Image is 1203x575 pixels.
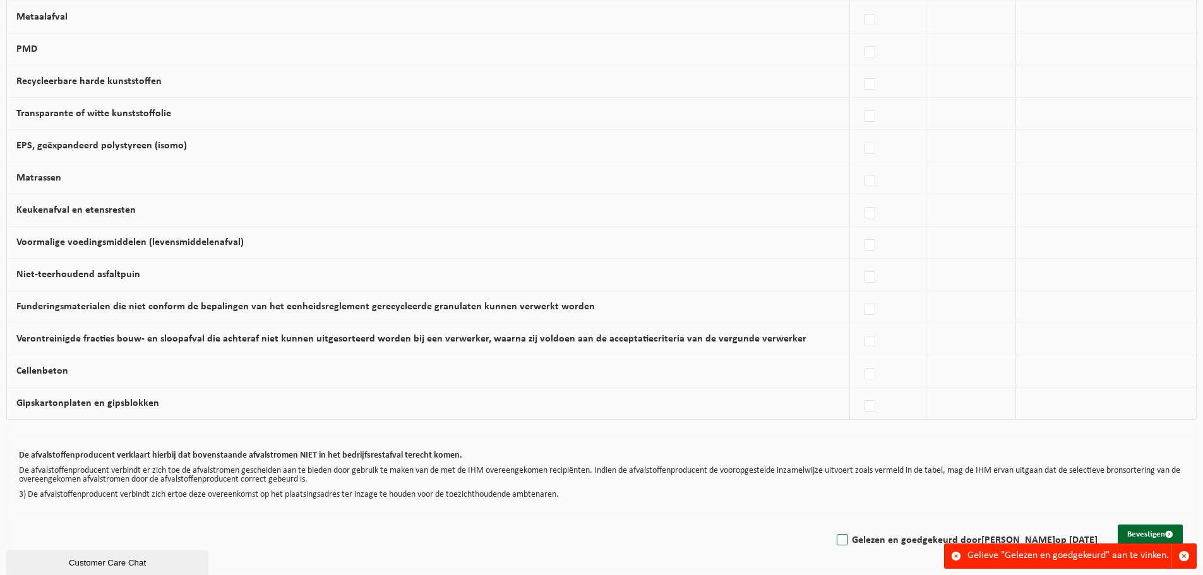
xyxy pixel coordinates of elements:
[16,205,136,215] label: Keukenafval en etensresten
[16,109,171,119] label: Transparante of witte kunststoffolie
[16,366,68,376] label: Cellenbeton
[16,173,61,183] label: Matrassen
[967,544,1171,568] div: Gelieve "Gelezen en goedgekeurd" aan te vinken.
[16,270,140,280] label: Niet-teerhoudend asfaltpuin
[1118,525,1183,545] button: Bevestigen
[19,466,1184,484] p: De afvalstoffenproducent verbindt er zich toe de afvalstromen gescheiden aan te bieden door gebru...
[16,141,187,151] label: EPS, geëxpandeerd polystyreen (isomo)
[16,12,68,22] label: Metaalafval
[16,302,595,312] label: Funderingsmaterialen die niet conform de bepalingen van het eenheidsreglement gerecycleerde granu...
[16,76,162,86] label: Recycleerbare harde kunststoffen
[16,237,244,247] label: Voormalige voedingsmiddelen (levensmiddelenafval)
[19,490,1184,499] p: 3) De afvalstoffenproducent verbindt zich ertoe deze overeenkomst op het plaatsingsadres ter inza...
[19,451,462,460] b: De afvalstoffenproducent verklaart hierbij dat bovenstaande afvalstromen NIET in het bedrijfsrest...
[6,547,211,575] iframe: chat widget
[16,398,159,408] label: Gipskartonplaten en gipsblokken
[16,334,806,344] label: Verontreinigde fracties bouw- en sloopafval die achteraf niet kunnen uitgesorteerd worden bij een...
[834,531,1098,550] label: Gelezen en goedgekeurd door op [DATE]
[16,44,37,54] label: PMD
[981,535,1055,545] strong: [PERSON_NAME]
